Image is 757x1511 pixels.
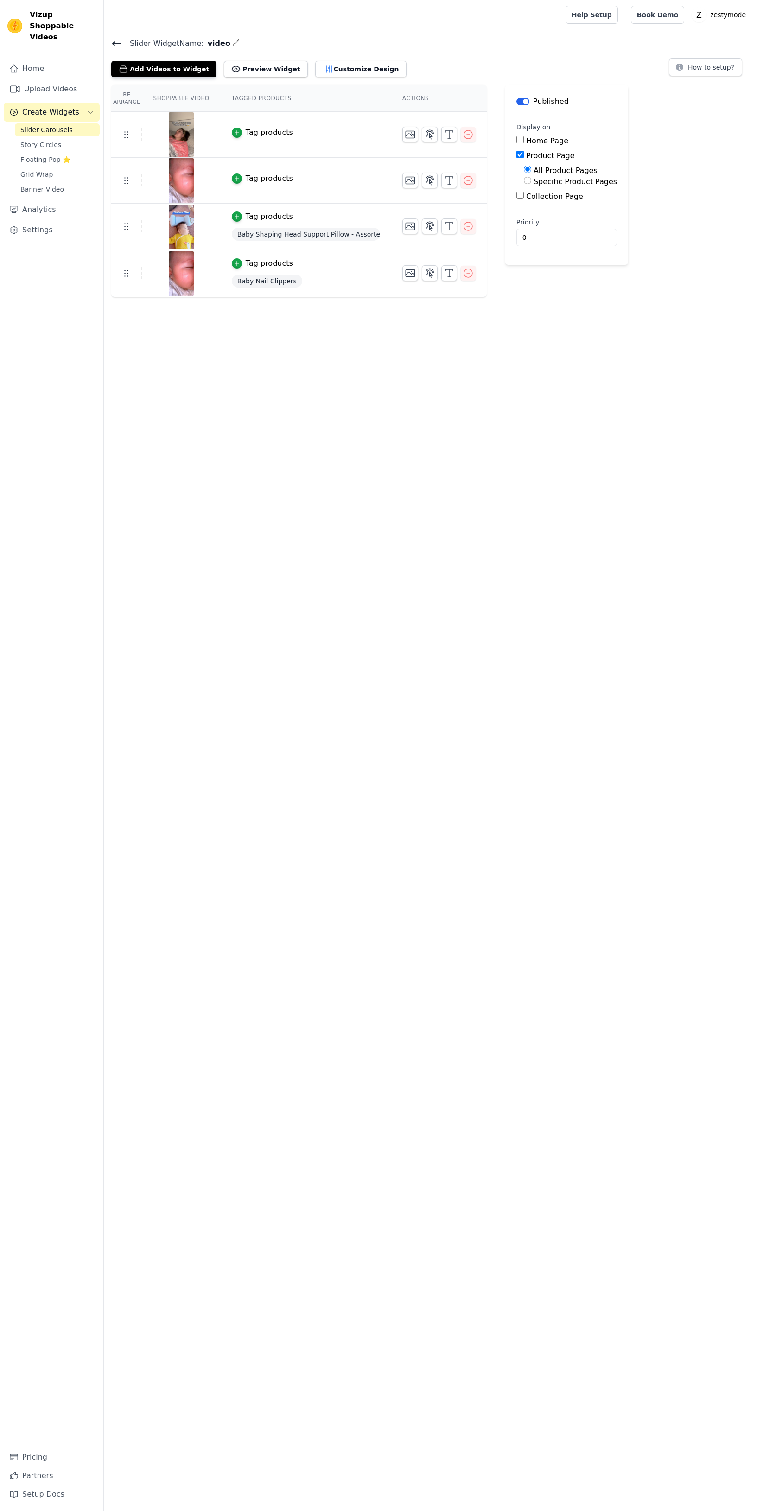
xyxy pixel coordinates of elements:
a: How to setup? [669,65,742,74]
a: Home [4,59,100,78]
label: All Product Pages [534,166,598,175]
a: Banner Video [15,183,100,196]
label: Home Page [526,136,568,145]
a: Help Setup [566,6,618,24]
div: Edit Name [232,37,240,50]
button: Z zestymode [692,6,750,23]
a: Slider Carousels [15,123,100,136]
text: Z [696,10,702,19]
button: Customize Design [315,61,407,77]
a: Pricing [4,1448,100,1466]
label: Specific Product Pages [534,177,617,186]
div: Tag products [246,258,293,269]
button: Change Thumbnail [402,218,418,234]
button: Tag products [232,127,293,138]
a: Story Circles [15,138,100,151]
button: Change Thumbnail [402,265,418,281]
th: Actions [391,85,487,112]
span: Grid Wrap [20,170,53,179]
span: Floating-Pop ⭐ [20,155,70,164]
button: Tag products [232,211,293,222]
img: vizup-images-16f3.png [168,251,194,296]
div: Tag products [246,211,293,222]
button: Preview Widget [224,61,307,77]
div: Tag products [246,127,293,138]
img: vizup-images-4486.png [168,158,194,203]
span: Story Circles [20,140,61,149]
button: Tag products [232,258,293,269]
a: Partners [4,1466,100,1485]
button: Create Widgets [4,103,100,122]
a: Grid Wrap [15,168,100,181]
a: Settings [4,221,100,239]
div: Tag products [246,173,293,184]
button: How to setup? [669,58,742,76]
p: zestymode [706,6,750,23]
a: Floating-Pop ⭐ [15,153,100,166]
button: Change Thumbnail [402,173,418,188]
label: Product Page [526,151,575,160]
span: Vizup Shoppable Videos [30,9,96,43]
legend: Display on [516,122,551,132]
img: Vizup [7,19,22,33]
a: Book Demo [631,6,684,24]
span: Create Widgets [22,107,79,118]
label: Collection Page [526,192,583,201]
a: Analytics [4,200,100,219]
a: Setup Docs [4,1485,100,1504]
img: vizup-images-868b.png [168,205,194,249]
p: Published [533,96,569,107]
th: Tagged Products [221,85,391,112]
span: Banner Video [20,185,64,194]
button: Tag products [232,173,293,184]
th: Shoppable Video [142,85,220,112]
button: Change Thumbnail [402,127,418,142]
span: Baby Shaping Head Support Pillow - Assorted Colour [232,228,380,241]
span: Baby Nail Clippers [232,275,302,288]
img: vizup-images-cb52.png [168,112,194,157]
button: Add Videos to Widget [111,61,216,77]
span: Slider Widget Name: [122,38,204,49]
span: video [204,38,230,49]
a: Upload Videos [4,80,100,98]
label: Priority [516,218,617,227]
th: Re Arrange [111,85,142,112]
span: Slider Carousels [20,125,73,134]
